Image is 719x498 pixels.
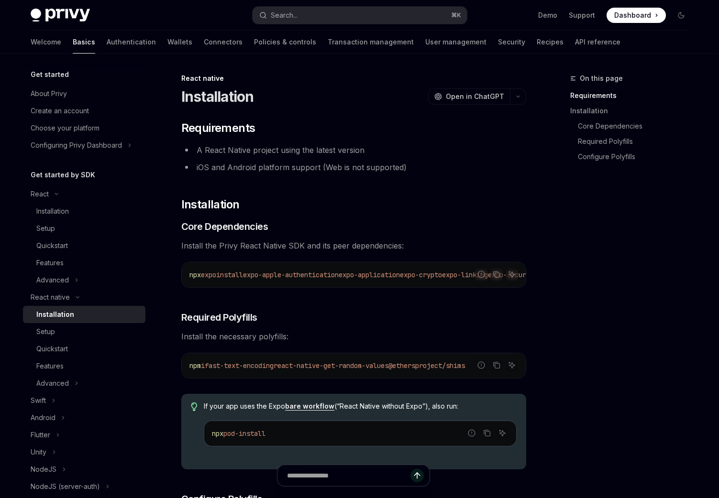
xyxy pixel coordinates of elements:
[31,188,49,200] div: React
[31,169,95,181] h5: Get started by SDK
[201,361,205,370] span: i
[31,105,89,117] div: Create an account
[181,220,268,233] span: Core Dependencies
[442,271,488,279] span: expo-linking
[570,103,697,119] a: Installation
[23,375,145,392] button: Toggle Advanced section
[575,31,620,54] a: API reference
[475,359,487,371] button: Report incorrect code
[73,31,95,54] a: Basics
[570,134,697,149] a: Required Polyfills
[31,395,46,406] div: Swift
[23,306,145,323] a: Installation
[181,311,257,324] span: Required Polyfills
[36,257,64,269] div: Features
[271,10,298,21] div: Search...
[607,8,666,23] a: Dashboard
[181,74,526,83] div: React native
[204,401,516,411] span: If your app uses the Expo (“React Native without Expo”), also run:
[674,8,689,23] button: Toggle dark mode
[475,268,487,281] button: Report incorrect code
[36,223,55,234] div: Setup
[410,469,424,482] button: Send message
[537,31,564,54] a: Recipes
[23,185,145,203] button: Toggle React section
[181,161,526,174] li: iOS and Android platform support (Web is not supported)
[488,271,553,279] span: expo-secure-store
[287,465,410,486] input: Ask a question...
[31,88,67,99] div: About Privy
[569,11,595,20] a: Support
[107,31,156,54] a: Authentication
[506,268,518,281] button: Ask AI
[23,203,145,220] a: Installation
[31,122,100,134] div: Choose your platform
[446,92,504,101] span: Open in ChatGPT
[31,9,90,22] img: dark logo
[23,461,145,478] button: Toggle NodeJS section
[23,323,145,340] a: Setup
[23,392,145,409] button: Toggle Swift section
[31,69,69,80] h5: Get started
[167,31,192,54] a: Wallets
[274,361,388,370] span: react-native-get-random-values
[496,427,509,439] button: Ask AI
[31,464,56,475] div: NodeJS
[570,119,697,134] a: Core Dependencies
[31,429,50,441] div: Flutter
[36,360,64,372] div: Features
[31,446,46,458] div: Unity
[339,271,400,279] span: expo-application
[205,361,274,370] span: fast-text-encoding
[23,409,145,426] button: Toggle Android section
[465,427,478,439] button: Report incorrect code
[490,268,503,281] button: Copy the contents from the code block
[31,31,61,54] a: Welcome
[36,309,74,320] div: Installation
[538,11,557,20] a: Demo
[23,102,145,119] a: Create an account
[36,378,69,389] div: Advanced
[31,292,70,303] div: React native
[31,481,100,492] div: NodeJS (server-auth)
[23,237,145,254] a: Quickstart
[425,31,487,54] a: User management
[36,326,55,337] div: Setup
[36,343,68,355] div: Quickstart
[189,361,201,370] span: npm
[428,88,510,105] button: Open in ChatGPT
[388,361,465,370] span: @ethersproject/shims
[285,402,334,411] a: bare workflow
[506,359,518,371] button: Ask AI
[23,137,145,154] button: Toggle Configuring Privy Dashboard section
[36,274,69,286] div: Advanced
[23,220,145,237] a: Setup
[23,340,145,357] a: Quickstart
[201,271,216,279] span: expo
[181,143,526,157] li: A React Native project using the latest version
[23,444,145,461] button: Toggle Unity section
[181,120,255,136] span: Requirements
[31,412,55,423] div: Android
[243,271,339,279] span: expo-apple-authentication
[204,31,243,54] a: Connectors
[191,402,198,411] svg: Tip
[400,271,442,279] span: expo-crypto
[498,31,525,54] a: Security
[614,11,651,20] span: Dashboard
[181,239,526,252] span: Install the Privy React Native SDK and its peer dependencies:
[181,197,240,212] span: Installation
[212,429,223,438] span: npx
[570,149,697,164] a: Configure Polyfills
[570,88,697,103] a: Requirements
[23,289,145,306] button: Toggle React native section
[23,478,145,495] button: Toggle NodeJS (server-auth) section
[328,31,414,54] a: Transaction management
[31,140,122,151] div: Configuring Privy Dashboard
[451,11,461,19] span: ⌘ K
[580,73,623,84] span: On this page
[36,240,68,251] div: Quickstart
[23,119,145,137] a: Choose your platform
[181,330,526,343] span: Install the necessary polyfills:
[23,85,145,102] a: About Privy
